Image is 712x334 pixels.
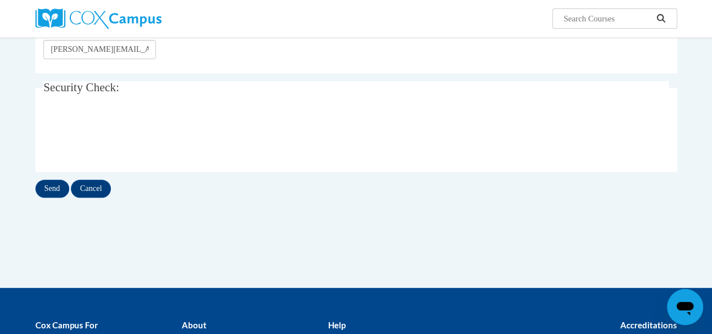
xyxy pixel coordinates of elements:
iframe: reCAPTCHA [43,114,214,158]
input: Cancel [71,180,111,198]
input: Search Courses [562,12,652,25]
b: About [181,320,206,330]
b: Cox Campus For [35,320,98,330]
button: Search [652,12,669,25]
b: Help [328,320,345,330]
span: Security Check: [43,81,119,94]
img: Cox Campus [35,8,162,29]
iframe: Button to launch messaging window [667,289,703,325]
input: Email [43,40,156,59]
input: Send [35,180,69,198]
a: Cox Campus [35,8,238,29]
b: Accreditations [620,320,677,330]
